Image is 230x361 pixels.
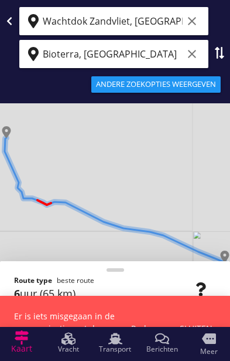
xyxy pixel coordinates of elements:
a: Transport [92,327,139,359]
strong: Route type [14,275,52,285]
button: Sluiten [176,319,216,338]
button: Andere zoekopties weergeven [91,76,221,93]
input: Vertrekpunt [43,12,183,31]
span: Vracht [58,346,79,353]
span: beste route [57,275,94,285]
img: Marker [1,126,12,138]
i: clear [185,47,199,61]
input: Bestemming [43,45,183,63]
span: Berichten [146,346,178,353]
div: Sluiten [180,322,212,335]
span: Transport [99,346,131,353]
a: Berichten [139,327,186,359]
a: Vracht [45,327,92,359]
span: Kaart [11,345,32,353]
span: Meer [200,348,218,355]
i: more [202,332,216,346]
div: uur (65 km) [14,286,216,302]
div: Er is iets misgegaan in de communicatie met de server. Probeer het later opnieuw. [14,310,162,347]
i: clear [185,14,199,28]
strong: 6 [14,286,20,301]
div: Andere zoekopties weergeven [96,79,216,90]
